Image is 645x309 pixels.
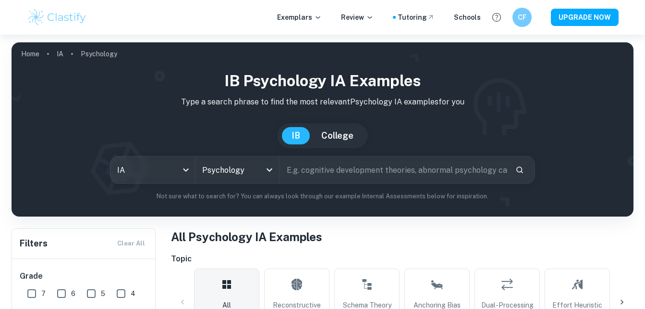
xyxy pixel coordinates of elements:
[19,96,626,108] p: Type a search phrase to find the most relevant Psychology IA examples for you
[398,12,435,23] a: Tutoring
[27,8,88,27] img: Clastify logo
[19,192,626,201] p: Not sure what to search for? You can always look through our example Internal Assessments below f...
[277,12,322,23] p: Exemplars
[171,253,633,265] h6: Topic
[20,270,148,282] h6: Grade
[19,69,626,92] h1: IB Psychology IA examples
[312,127,363,144] button: College
[511,162,528,178] button: Search
[512,8,532,27] button: CF
[282,127,310,144] button: IB
[12,42,633,217] img: profile cover
[21,47,39,61] a: Home
[280,156,507,183] input: E.g. cognitive development theories, abnormal psychology case studies, social psychology experime...
[488,9,505,26] button: Help and Feedback
[131,288,135,299] span: 4
[551,9,619,26] button: UPGRADE NOW
[341,12,374,23] p: Review
[20,237,48,250] h6: Filters
[101,288,105,299] span: 5
[81,49,117,59] p: Psychology
[516,12,527,23] h6: CF
[110,156,195,183] div: IA
[41,288,46,299] span: 7
[171,228,633,245] h1: All Psychology IA Examples
[454,12,481,23] a: Schools
[57,47,63,61] a: IA
[71,288,75,299] span: 6
[263,163,276,177] button: Open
